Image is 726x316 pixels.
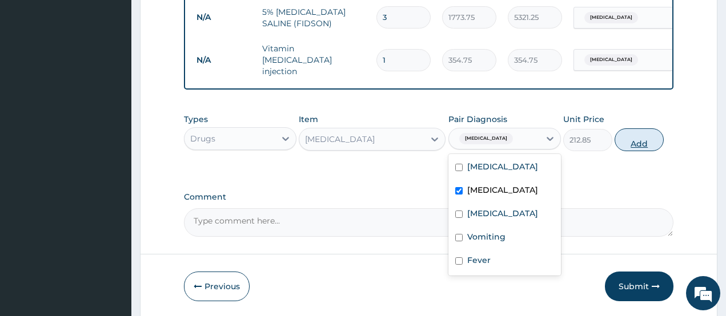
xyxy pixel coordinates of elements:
label: Unit Price [563,114,604,125]
textarea: Type your message and hit 'Enter' [6,202,218,242]
label: Types [184,115,208,124]
td: N/A [191,7,256,28]
td: N/A [191,50,256,71]
span: [MEDICAL_DATA] [459,133,513,144]
td: 5% [MEDICAL_DATA] SALINE (FIDSON) [256,1,371,35]
label: [MEDICAL_DATA] [467,184,538,196]
label: Vomiting [467,231,506,242]
div: Minimize live chat window [187,6,215,33]
div: [MEDICAL_DATA] [305,133,375,145]
label: Pair Diagnosis [448,114,507,125]
label: Comment [184,192,674,202]
img: d_794563401_company_1708531726252_794563401 [21,57,46,86]
span: [MEDICAL_DATA] [584,54,638,66]
div: Chat with us now [59,64,192,79]
label: Fever [467,254,491,266]
td: Vitamin [MEDICAL_DATA] injection [256,37,371,83]
label: Item [299,114,318,125]
div: Drugs [190,133,215,144]
button: Add [615,128,664,151]
button: Previous [184,272,250,301]
span: We're online! [66,89,158,204]
label: [MEDICAL_DATA] [467,208,538,219]
button: Submit [605,272,673,301]
span: [MEDICAL_DATA] [584,12,638,23]
label: [MEDICAL_DATA] [467,161,538,172]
